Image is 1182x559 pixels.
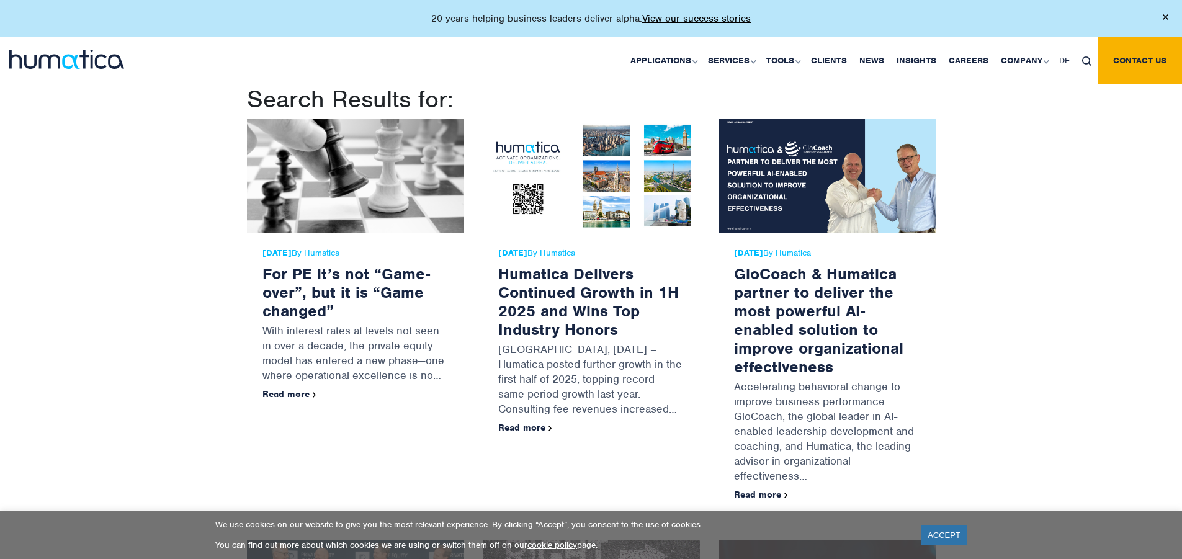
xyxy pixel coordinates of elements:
img: arrowicon [548,426,552,431]
a: Applications [624,37,702,84]
p: We use cookies on our website to give you the most relevant experience. By clicking “Accept”, you... [215,519,906,530]
span: By Humatica [734,248,920,258]
img: For PE it’s not “Game-over”, but it is “Game changed” [247,119,464,233]
a: GloCoach & Humatica partner to deliver the most powerful AI-enabled solution to improve organizat... [734,264,903,377]
a: DE [1053,37,1076,84]
p: [GEOGRAPHIC_DATA], [DATE] – Humatica posted further growth in the first half of 2025, topping rec... [498,339,684,423]
a: Contact us [1098,37,1182,84]
a: ACCEPT [921,525,967,545]
a: News [853,37,890,84]
a: Careers [942,37,995,84]
a: Humatica Delivers Continued Growth in 1H 2025 and Wins Top Industry Honors [498,264,679,339]
img: logo [9,50,124,69]
a: Company [995,37,1053,84]
a: Tools [760,37,805,84]
a: View our success stories [642,12,751,25]
a: Read more [262,388,316,400]
strong: [DATE] [262,248,292,258]
a: Read more [734,489,788,500]
span: By Humatica [262,248,449,258]
p: Accelerating behavioral change to improve business performance GloCoach, the global leader in AI-... [734,376,920,490]
strong: [DATE] [734,248,763,258]
img: arrowicon [313,392,316,398]
span: DE [1059,55,1070,66]
img: GloCoach & Humatica partner to deliver the most powerful AI-enabled solution to improve organizat... [719,119,936,233]
h1: Search Results for: [247,84,936,114]
p: With interest rates at levels not seen in over a decade, the private equity model has entered a n... [262,320,449,389]
img: Humatica Delivers Continued Growth in 1H 2025 and Wins Top Industry Honors [483,119,700,233]
a: Insights [890,37,942,84]
p: 20 years helping business leaders deliver alpha. [431,12,751,25]
p: You can find out more about which cookies we are using or switch them off on our page. [215,540,906,550]
a: For PE it’s not “Game-over”, but it is “Game changed” [262,264,430,321]
a: Clients [805,37,853,84]
strong: [DATE] [498,248,527,258]
a: cookie policy [527,540,577,550]
img: search_icon [1082,56,1091,66]
a: Services [702,37,760,84]
img: arrowicon [784,493,788,498]
a: Read more [498,422,552,433]
span: By Humatica [498,248,684,258]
